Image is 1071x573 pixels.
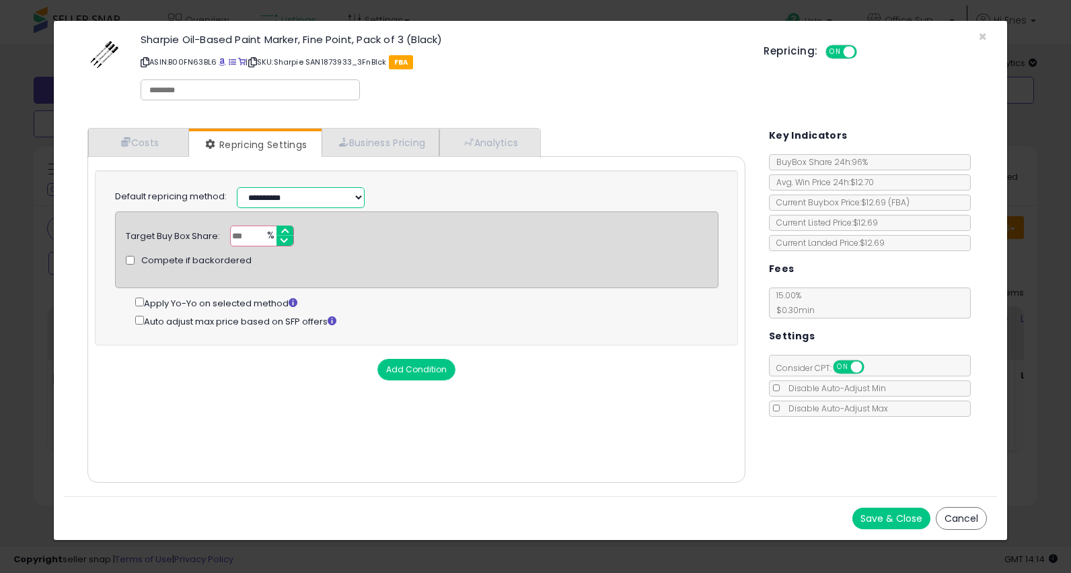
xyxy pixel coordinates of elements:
span: Current Listed Price: $12.69 [770,217,878,228]
span: FBA [389,55,414,69]
button: Save & Close [852,508,930,529]
a: BuyBox page [219,57,226,67]
span: OFF [862,362,883,373]
h3: Sharpie Oil-Based Paint Marker, Fine Point, Pack of 3 (Black) [141,34,743,44]
span: Consider CPT: [770,362,882,374]
div: Target Buy Box Share: [126,226,220,243]
span: Disable Auto-Adjust Min [782,382,886,394]
span: % [259,226,281,246]
a: All offer listings [229,57,236,67]
span: ( FBA ) [888,197,910,208]
a: Your listing only [238,57,246,67]
a: Repricing Settings [189,131,321,158]
span: Current Buybox Price: [770,197,910,208]
button: Cancel [936,507,987,530]
h5: Key Indicators [769,127,848,144]
a: Costs [88,129,189,156]
a: Business Pricing [322,129,439,156]
span: Current Landed Price: $12.69 [770,237,885,248]
span: $12.69 [861,197,910,208]
span: BuyBox Share 24h: 96% [770,156,868,168]
span: Avg. Win Price 24h: $12.70 [770,176,874,188]
button: Add Condition [377,359,455,380]
span: 15.00 % [770,290,815,316]
p: ASIN: B00FN63BL6 | SKU: Sharpie SAN1873933_3FnBlck [141,51,743,73]
img: 31F7ENPGxVS._SL60_.jpg [84,34,124,75]
span: ON [834,362,851,373]
h5: Fees [769,261,795,277]
span: Compete if backordered [141,255,252,267]
label: Default repricing method: [115,191,227,203]
a: Analytics [439,129,539,156]
span: × [978,27,987,46]
div: Apply Yo-Yo on selected method [135,295,719,310]
h5: Repricing: [764,46,817,57]
span: Disable Auto-Adjust Max [782,403,888,414]
span: ON [827,46,844,58]
span: $0.30 min [770,304,815,316]
span: OFF [855,46,877,58]
h5: Settings [769,328,815,345]
div: Auto adjust max price based on SFP offers [135,313,719,329]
